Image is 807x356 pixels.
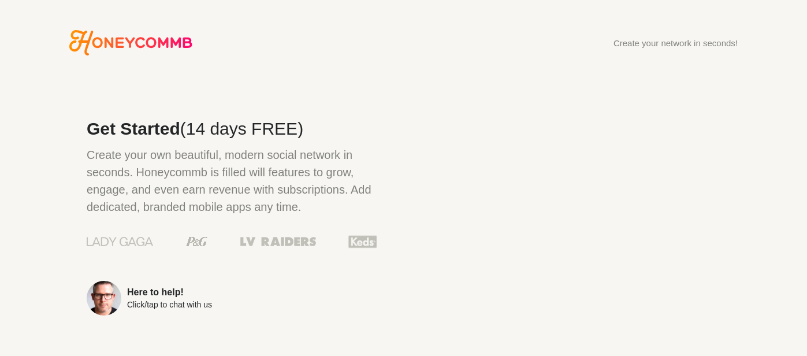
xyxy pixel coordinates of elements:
[348,234,377,249] img: Keds
[127,301,212,309] div: Click/tap to chat with us
[87,120,378,138] h2: Get Started
[186,237,207,246] img: Procter & Gamble
[613,39,738,47] div: Create your network in seconds!
[127,288,212,297] div: Here to help!
[87,281,121,316] img: Sean
[180,119,303,138] span: (14 days FREE)
[87,233,153,250] img: Lady Gaga
[87,146,378,216] p: Create your own beautiful, modern social network in seconds. Honeycommb is filled will features t...
[240,237,316,246] img: Las Vegas Raiders
[69,30,192,55] a: Go to Honeycommb homepage
[87,281,378,316] a: Here to help!Click/tap to chat with us
[69,30,192,55] svg: Honeycommb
